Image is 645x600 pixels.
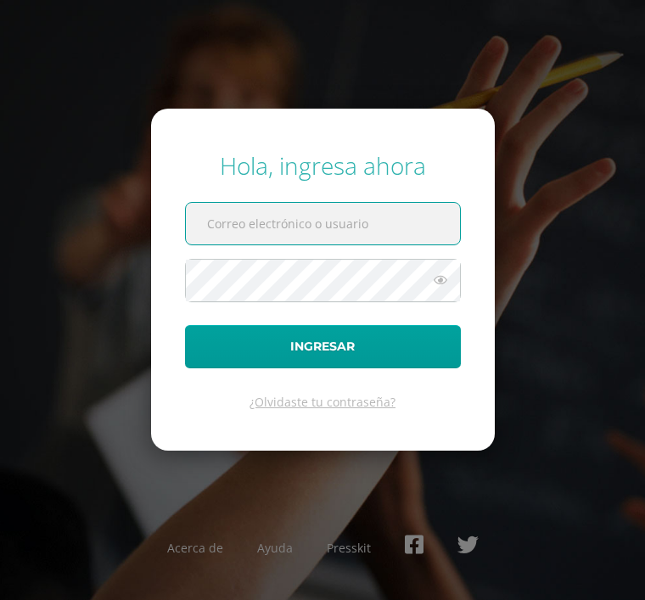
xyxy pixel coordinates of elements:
a: Acerca de [167,540,223,556]
a: ¿Olvidaste tu contraseña? [250,394,395,410]
button: Ingresar [185,325,461,368]
a: Ayuda [257,540,293,556]
a: Presskit [327,540,371,556]
div: Hola, ingresa ahora [185,149,461,182]
input: Correo electrónico o usuario [186,203,460,244]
